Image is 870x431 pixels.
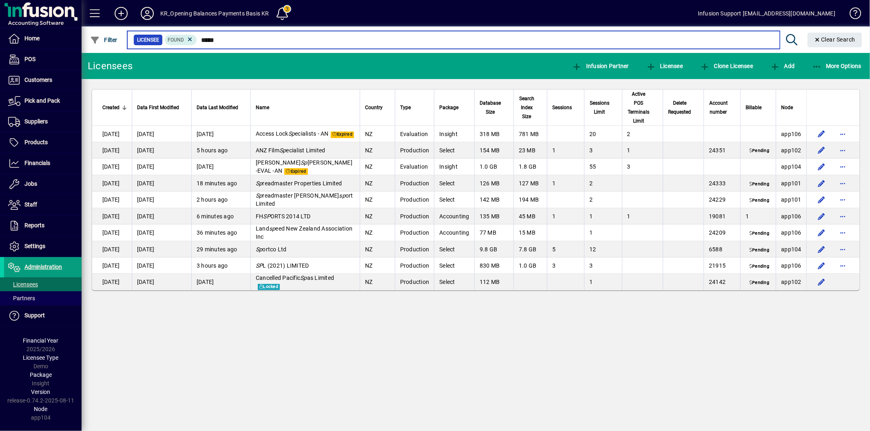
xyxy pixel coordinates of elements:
[137,36,159,44] span: Licensee
[480,99,501,117] span: Database Size
[746,103,771,112] div: Billable
[746,103,762,112] span: Billable
[770,63,795,69] span: Add
[474,224,514,241] td: 77 MB
[589,99,617,117] div: Sessions Limit
[584,208,622,224] td: 1
[92,126,132,142] td: [DATE]
[668,99,699,117] div: Delete Requested
[748,247,771,253] span: Pending
[704,142,740,158] td: 24351
[132,274,191,290] td: [DATE]
[395,257,434,274] td: Production
[434,257,474,274] td: Select
[24,264,62,270] span: Administration
[584,142,622,158] td: 3
[514,158,547,175] td: 1.8 GB
[191,175,250,191] td: 18 minutes ago
[474,158,514,175] td: 1.0 GB
[704,257,740,274] td: 21915
[256,275,334,281] span: Cancelled Pacific as Limited
[584,175,622,191] td: 2
[815,210,828,223] button: Edit
[810,59,864,73] button: More Options
[584,257,622,274] td: 3
[781,262,801,269] span: app106.prod.infusionbusinesssoftware.com
[519,94,535,121] span: Search Index Size
[360,241,395,257] td: NZ
[4,29,82,49] a: Home
[191,274,250,290] td: [DATE]
[547,142,584,158] td: 1
[622,142,663,158] td: 1
[395,175,434,191] td: Production
[191,257,250,274] td: 3 hours ago
[622,158,663,175] td: 3
[92,224,132,241] td: [DATE]
[815,160,828,173] button: Edit
[395,142,434,158] td: Production
[24,139,48,145] span: Products
[92,158,132,175] td: [DATE]
[781,229,801,236] span: app106.prod.infusionbusinesssoftware.com
[88,33,120,47] button: Filter
[269,225,276,232] em: sp
[584,191,622,208] td: 2
[8,281,38,288] span: Licensees
[395,224,434,241] td: Production
[4,236,82,257] a: Settings
[514,126,547,142] td: 781 MB
[191,158,250,175] td: [DATE]
[256,213,310,220] span: FH ORTS 2014 LTD
[781,279,801,285] span: app102.prod.infusionbusinesssoftware.com
[360,191,395,208] td: NZ
[812,63,862,69] span: More Options
[836,144,849,157] button: More options
[90,37,117,43] span: Filter
[815,259,828,272] button: Edit
[256,147,325,154] span: ANZ Film ecialist Limited
[31,389,51,395] span: Version
[814,36,856,43] span: Clear Search
[197,103,238,112] span: Data Last Modified
[132,142,191,158] td: [DATE]
[108,6,134,21] button: Add
[836,259,849,272] button: More options
[547,175,584,191] td: 1
[168,37,184,43] span: Found
[263,213,271,220] em: SP
[360,208,395,224] td: NZ
[191,208,250,224] td: 6 minutes ago
[92,257,132,274] td: [DATE]
[256,130,329,137] span: Access Lock ecialists - AN
[4,70,82,90] a: Customers
[137,103,179,112] span: Data First Modified
[92,175,132,191] td: [DATE]
[815,243,828,256] button: Edit
[102,103,127,112] div: Created
[132,208,191,224] td: [DATE]
[24,180,37,187] span: Jobs
[284,168,308,175] span: Expired
[88,59,133,73] div: Licensees
[704,175,740,191] td: 24333
[815,177,828,190] button: Edit
[134,6,160,21] button: Profile
[547,208,584,224] td: 1
[704,224,740,241] td: 24209
[191,241,250,257] td: 29 minutes ago
[132,241,191,257] td: [DATE]
[704,274,740,290] td: 24142
[815,128,828,141] button: Edit
[279,147,286,154] em: Sp
[300,275,307,281] em: Sp
[668,99,692,117] span: Delete Requested
[514,224,547,241] td: 15 MB
[24,56,35,62] span: POS
[288,130,295,137] em: Sp
[474,257,514,274] td: 830 MB
[256,103,269,112] span: Name
[514,208,547,224] td: 45 MB
[24,97,60,104] span: Pick and Pack
[748,148,771,154] span: Pending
